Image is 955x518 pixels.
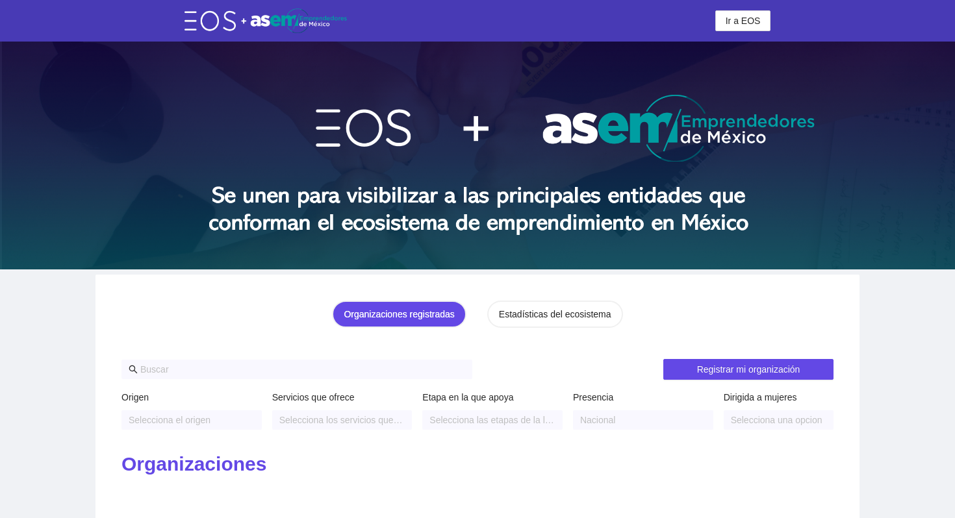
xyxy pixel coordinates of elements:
[129,365,138,374] span: search
[121,451,834,478] h2: Organizaciones
[724,390,797,404] label: Dirigida a mujeres
[499,307,611,321] div: Estadísticas del ecosistema
[272,390,355,404] label: Servicios que ofrece
[663,359,834,380] button: Registrar mi organización
[422,390,513,404] label: Etapa en la que apoya
[344,307,454,321] div: Organizaciones registradas
[697,362,800,376] span: Registrar mi organización
[726,14,761,28] span: Ir a EOS
[185,8,347,32] img: eos-asem-logo.38b026ae.png
[573,390,613,404] label: Presencia
[140,362,465,376] input: Buscar
[121,390,149,404] label: Origen
[715,10,771,31] button: Ir a EOS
